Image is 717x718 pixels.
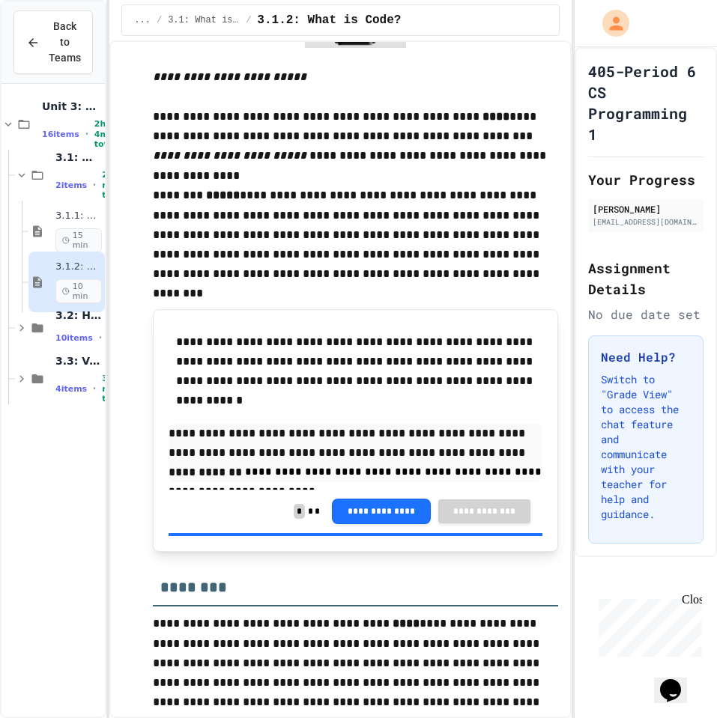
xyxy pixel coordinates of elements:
span: 10 min [55,279,102,303]
span: 15 min [55,228,102,252]
span: 3.1: What is Code? [168,14,240,26]
h1: 405-Period 6 CS Programming 1 [588,61,704,144]
span: ... [134,14,151,26]
span: 25 min total [102,170,124,200]
div: [PERSON_NAME] [593,202,699,216]
iframe: chat widget [654,658,702,703]
span: 39 min total [102,374,124,404]
div: No due date set [588,305,704,323]
span: 3.1: What is Code? [55,150,102,164]
div: Chat with us now!Close [6,6,103,95]
h3: Need Help? [601,348,691,366]
div: My Account [587,6,633,40]
span: 3.2: Hello, World! [55,308,102,322]
span: Back to Teams [49,19,81,66]
h2: Your Progress [588,169,704,190]
span: • [93,179,96,191]
span: 16 items [42,130,79,139]
span: 3.1.2: What is Code? [257,11,401,29]
span: 4 items [55,384,87,394]
span: • [93,383,96,395]
span: 3.3: Variables and Data Types [55,354,102,368]
span: 2 items [55,180,87,190]
span: • [99,332,102,344]
h2: Assignment Details [588,258,704,299]
div: [EMAIL_ADDRESS][DOMAIN_NAME] [593,216,699,228]
span: 10 items [55,333,93,343]
p: Switch to "Grade View" to access the chat feature and communicate with your teacher for help and ... [601,372,691,522]
span: 3.1.2: What is Code? [55,261,102,273]
span: 2h 4m total [94,119,116,149]
span: / [246,14,251,26]
span: / [157,14,162,26]
span: • [85,128,88,140]
span: Unit 3: Programming Fundamentals [42,100,102,113]
iframe: chat widget [593,593,702,657]
span: 3.1.1: Why Learn to Program? [55,210,102,222]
